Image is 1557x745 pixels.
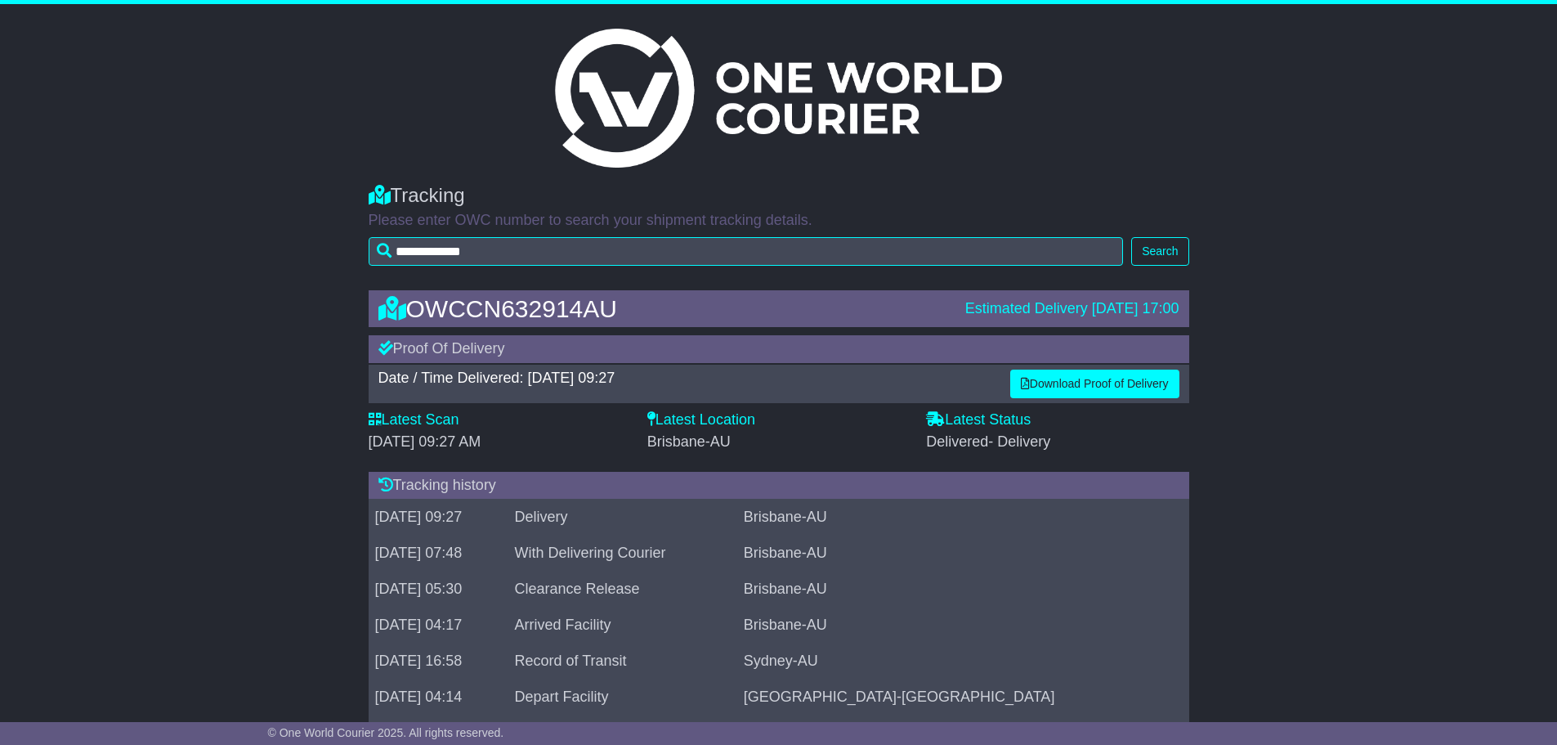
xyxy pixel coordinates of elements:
[369,500,508,536] td: [DATE] 09:27
[369,411,459,429] label: Latest Scan
[508,500,737,536] td: Delivery
[737,680,1189,716] td: [GEOGRAPHIC_DATA]-[GEOGRAPHIC_DATA]
[988,433,1050,450] span: - Delivery
[508,680,737,716] td: Depart Facility
[369,644,508,680] td: [DATE] 16:58
[369,184,1189,208] div: Tracking
[378,370,994,388] div: Date / Time Delivered: [DATE] 09:27
[1131,237,1188,266] button: Search
[508,572,737,608] td: Clearance Release
[370,295,957,322] div: OWCCN632914AU
[369,335,1189,363] div: Proof Of Delivery
[965,300,1179,318] div: Estimated Delivery [DATE] 17:00
[555,29,1001,168] img: Light
[508,608,737,644] td: Arrived Facility
[737,608,1189,644] td: Brisbane-AU
[926,411,1031,429] label: Latest Status
[647,411,755,429] label: Latest Location
[737,644,1189,680] td: Sydney-AU
[737,536,1189,572] td: Brisbane-AU
[926,433,1050,450] span: Delivered
[369,433,481,450] span: [DATE] 09:27 AM
[369,212,1189,230] p: Please enter OWC number to search your shipment tracking details.
[369,680,508,716] td: [DATE] 04:14
[369,608,508,644] td: [DATE] 04:17
[369,536,508,572] td: [DATE] 07:48
[737,572,1189,608] td: Brisbane-AU
[508,536,737,572] td: With Delivering Courier
[508,644,737,680] td: Record of Transit
[647,433,731,450] span: Brisbane-AU
[369,472,1189,500] div: Tracking history
[737,500,1189,536] td: Brisbane-AU
[369,572,508,608] td: [DATE] 05:30
[1010,370,1179,398] a: Download Proof of Delivery
[268,726,504,739] span: © One World Courier 2025. All rights reserved.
